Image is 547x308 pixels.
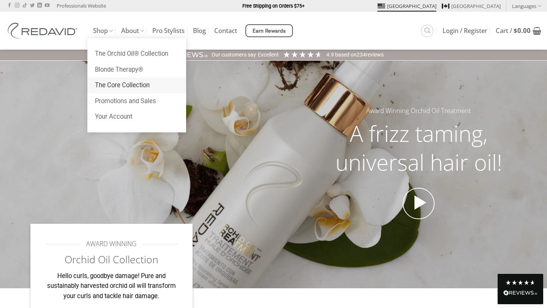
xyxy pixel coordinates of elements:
a: Search [421,25,433,37]
span: 4.9 [326,52,335,58]
a: [GEOGRAPHIC_DATA] [378,0,436,12]
div: Our customers say [212,51,256,59]
a: Shop [93,24,113,38]
span: $ [514,26,517,35]
a: About [121,24,144,38]
a: Login / Register [443,24,487,38]
a: Follow on YouTube [45,3,49,8]
a: Languages [512,0,541,11]
h2: Orchid Oil Collection [46,253,177,266]
a: Your Account [87,109,186,125]
a: Follow on LinkedIn [37,3,42,8]
a: Promotions and Sales [87,93,186,109]
strong: Free Shipping on Orders $75+ [242,3,305,9]
h2: A frizz taming, universal hair oil! [321,119,517,176]
a: Blonde Therapy® [87,62,186,78]
a: Earn Rewards [245,24,293,37]
img: REDAVID Salon Products | United States [6,23,82,39]
span: Cart / [496,28,531,34]
a: Follow on TikTok [22,3,27,8]
a: Blog [193,24,206,38]
span: AWARD WINNING [86,239,136,249]
h5: Award Winning Orchid Oil Treatment [321,106,517,116]
div: Excellent [258,51,279,59]
span: 234 [357,52,366,58]
a: Follow on Instagram [15,3,19,8]
div: 4.91 Stars [283,50,323,58]
span: reviews [366,52,384,58]
a: Contact [214,24,237,38]
a: The Core Collection [87,77,186,93]
div: Read All Reviews [503,289,538,299]
div: Read All Reviews [498,274,543,304]
a: Open video in lightbox [403,188,435,220]
p: Hello curls, goodbye damage! Pure and sustainably harvested orchid oil will transform your curls ... [46,271,177,302]
img: REVIEWS.io [503,290,538,295]
a: Follow on Twitter [30,3,35,8]
bdi: 0.00 [514,26,531,35]
span: Based on [335,52,357,58]
div: 4.8 Stars [505,280,536,286]
span: Login / Register [443,28,487,34]
span: Earn Rewards [253,27,286,35]
a: View cart [496,22,541,39]
a: Pro Stylists [152,24,185,38]
a: [GEOGRAPHIC_DATA] [442,0,501,12]
a: Follow on Facebook [7,3,12,8]
a: The Orchid Oil® Collection [87,46,186,62]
